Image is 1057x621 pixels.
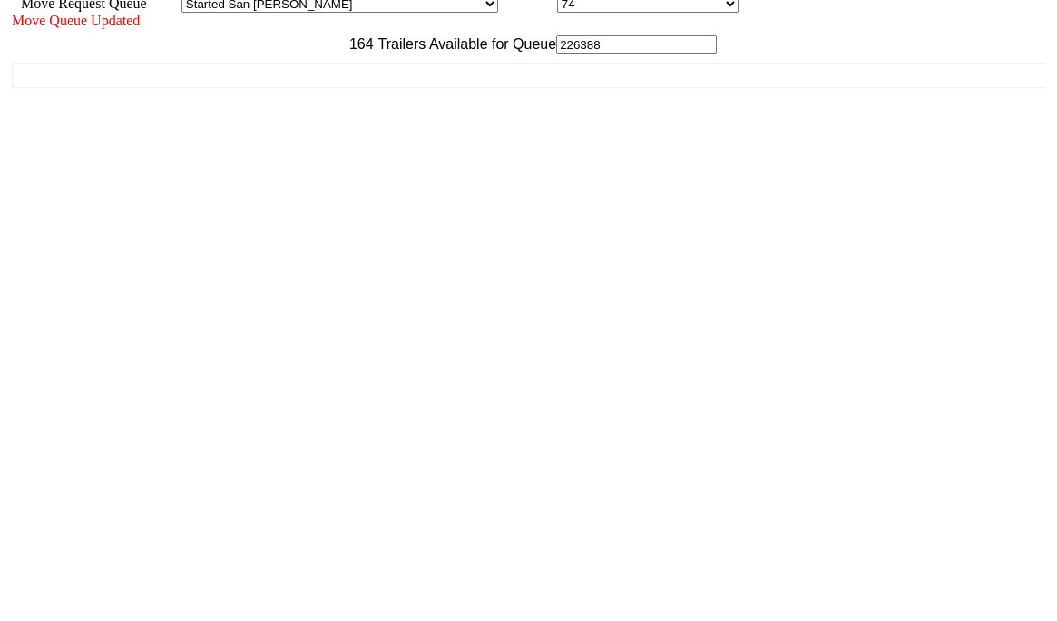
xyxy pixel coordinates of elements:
span: 164 [340,36,374,52]
span: Move Queue Updated [12,13,140,28]
input: Filter Available Trailers [556,35,717,54]
span: Trailers Available for Queue [374,36,557,52]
